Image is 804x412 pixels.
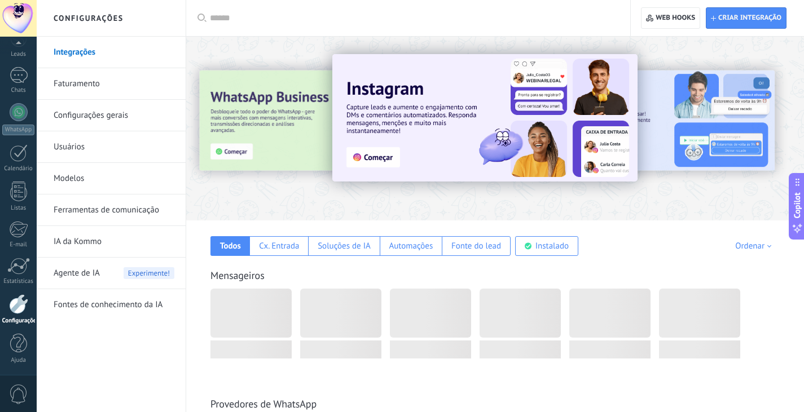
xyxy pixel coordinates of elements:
span: Agente de IA [54,258,100,289]
a: Configurações gerais [54,100,174,131]
li: Usuários [37,131,186,163]
div: Leads [2,51,35,58]
li: Fontes de conhecimento da IA [37,289,186,320]
li: Integrações [37,37,186,68]
button: Criar integração [706,7,787,29]
div: Fonte do lead [451,241,501,251]
div: Chats [2,87,35,94]
div: Instalado [535,241,569,251]
a: Modelos [54,163,174,194]
li: IA da Kommo [37,226,186,258]
li: Agente de IA [37,258,186,289]
span: Experimente! [124,267,174,279]
div: E-mail [2,241,35,249]
div: Ordenar [735,241,775,251]
a: Usuários [54,131,174,163]
a: Fontes de conhecimento da IA [54,289,174,321]
a: Ferramentas de comunicação [54,194,174,226]
a: Integrações [54,37,174,68]
div: Calendário [2,165,35,172]
img: Slide 1 [332,54,638,181]
li: Configurações gerais [37,100,186,131]
li: Ferramentas de comunicação [37,194,186,226]
div: Automações [389,241,433,251]
button: Web hooks [641,7,700,29]
div: Todos [220,241,241,251]
div: Estatísticas [2,278,35,285]
a: IA da Kommo [54,226,174,258]
li: Modelos [37,163,186,194]
div: Cx. Entrada [259,241,299,251]
li: Faturamento [37,68,186,100]
span: Web hooks [656,14,695,23]
span: Copilot [792,192,803,218]
a: Mensageiros [210,269,265,282]
div: Configurações [2,317,35,325]
img: Slide 3 [199,70,440,171]
div: Listas [2,205,35,212]
a: Agente de IAExperimente! [54,258,174,289]
div: WhatsApp [2,125,34,135]
span: Criar integração [718,14,781,23]
a: Provedores de WhatsApp [210,397,317,410]
a: Faturamento [54,68,174,100]
img: Slide 2 [534,70,775,171]
div: Ajuda [2,357,35,364]
div: Soluções de IA [318,241,371,251]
